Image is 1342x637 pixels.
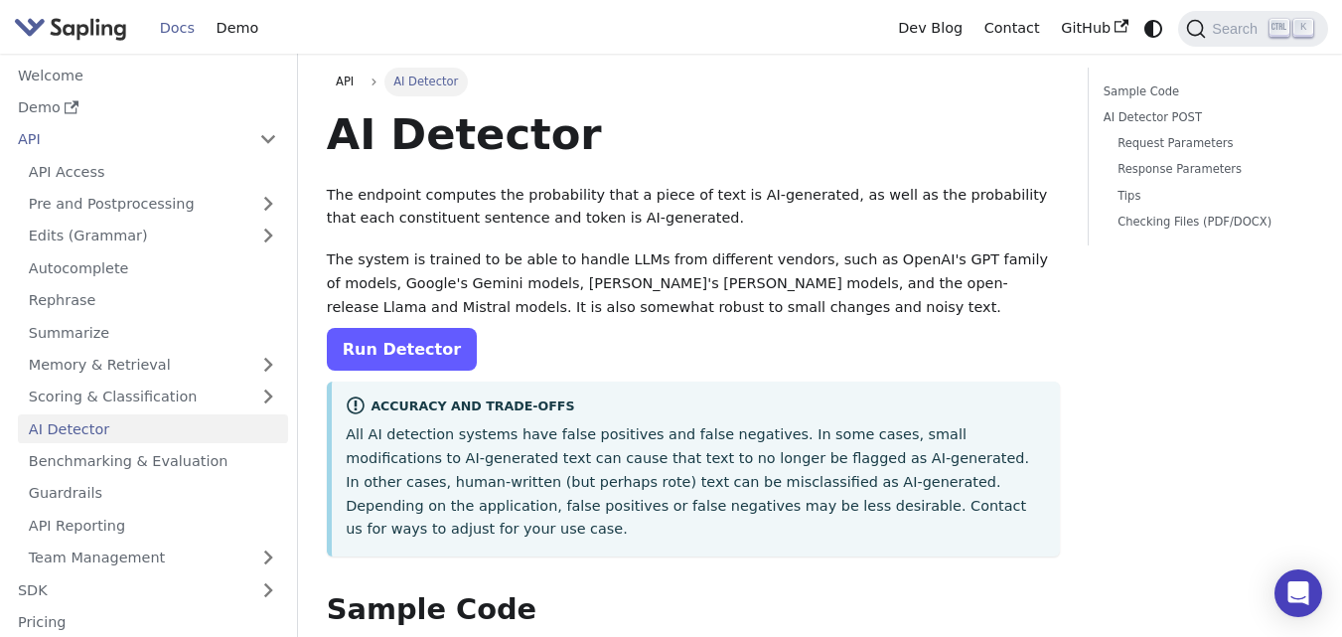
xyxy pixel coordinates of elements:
a: Team Management [18,544,288,572]
p: The system is trained to be able to handle LLMs from different vendors, such as OpenAI's GPT fami... [327,248,1060,319]
span: Search [1206,21,1269,37]
span: AI Detector [384,68,468,95]
img: Sapling.ai [14,14,127,43]
a: AI Detector POST [1104,108,1306,127]
span: API [336,75,354,88]
h2: Sample Code [327,592,1060,628]
nav: Breadcrumbs [327,68,1060,95]
kbd: K [1293,19,1313,37]
a: Sapling.ai [14,14,134,43]
a: Memory & Retrieval [18,351,288,380]
a: Checking Files (PDF/DOCX) [1118,213,1299,232]
a: Tips [1118,187,1299,206]
a: Pricing [7,608,288,637]
a: Pre and Postprocessing [18,190,288,219]
a: Demo [7,93,288,122]
a: Edits (Grammar) [18,222,288,250]
h1: AI Detector [327,107,1060,161]
a: Request Parameters [1118,134,1299,153]
a: Contact [973,13,1051,44]
a: Scoring & Classification [18,383,288,411]
div: Open Intercom Messenger [1274,569,1322,617]
a: API [327,68,364,95]
a: Response Parameters [1118,160,1299,179]
a: SDK [7,575,248,604]
p: The endpoint computes the probability that a piece of text is AI-generated, as well as the probab... [327,184,1060,232]
div: Accuracy and Trade-offs [346,396,1045,419]
a: GitHub [1050,13,1138,44]
button: Expand sidebar category 'SDK' [248,575,288,604]
a: Docs [149,13,206,44]
button: Search (Ctrl+K) [1178,11,1327,47]
a: Summarize [18,318,288,347]
a: Benchmarking & Evaluation [18,447,288,476]
a: API Access [18,157,288,186]
a: AI Detector [18,414,288,443]
a: Dev Blog [887,13,972,44]
a: Run Detector [327,328,477,371]
a: Sample Code [1104,82,1306,101]
a: Welcome [7,61,288,89]
a: API [7,125,248,154]
a: Guardrails [18,479,288,508]
button: Collapse sidebar category 'API' [248,125,288,154]
p: All AI detection systems have false positives and false negatives. In some cases, small modificat... [346,423,1045,542]
button: Switch between dark and light mode (currently system mode) [1139,14,1168,43]
a: Autocomplete [18,253,288,282]
a: Rephrase [18,286,288,315]
a: API Reporting [18,511,288,540]
a: Demo [206,13,269,44]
